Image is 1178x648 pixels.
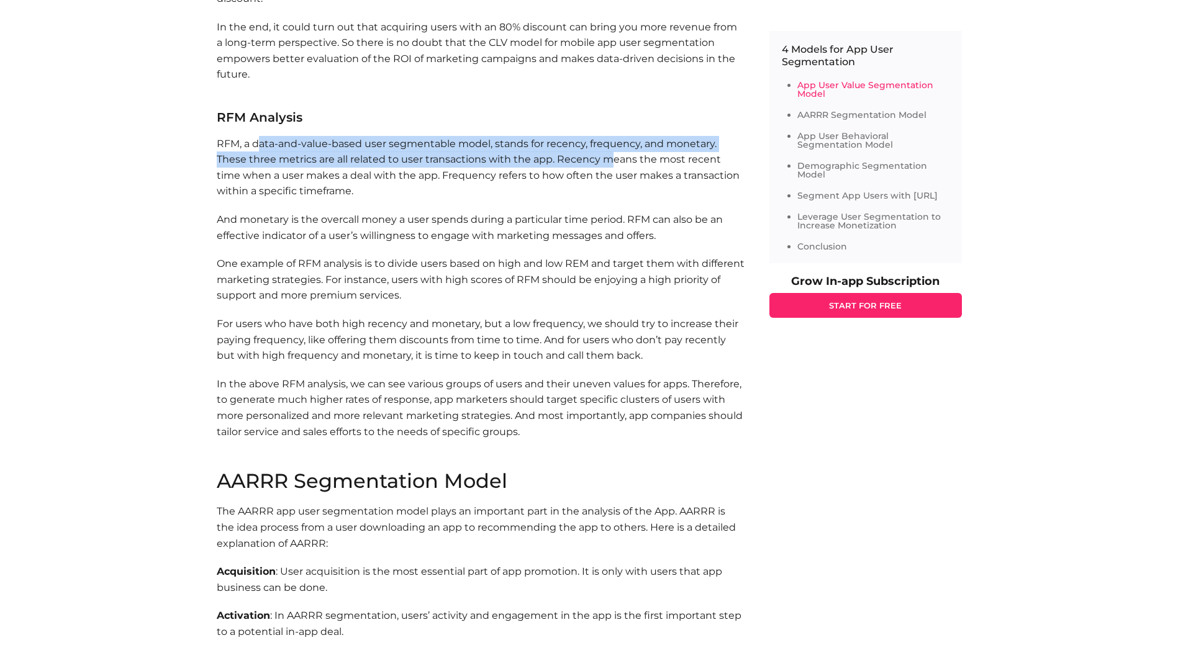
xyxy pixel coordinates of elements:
a: App User Behavioral Segmentation Model [797,130,893,150]
p: Grow In-app Subscription [769,276,962,287]
b: Acquisition [217,565,276,577]
a: Segment App Users with [URL] [797,190,938,201]
p: One example of RFM analysis is to divide users based on high and low REM and target them with dif... [217,256,745,304]
p: : In AARRR segmentation, users’ activity and engagement in the app is the first important step to... [217,608,745,639]
h2: AARRR Segmentation Model [217,471,745,491]
p: For users who have both high recency and monetary, but a low frequency, we should try to increase... [217,316,745,364]
h3: RFM Analysis [217,111,745,124]
a: AARRR Segmentation Model [797,109,927,120]
p: In the end, it could turn out that acquiring users with an 80% discount can bring you more revenu... [217,19,745,99]
a: App User Value Segmentation Model [797,79,933,99]
p: 4 Models for App User Segmentation [782,43,949,68]
a: Leverage User Segmentation to Increase Monetization [797,211,941,231]
p: In the above RFM analysis, we can see various groups of users and their uneven values for apps. T... [217,376,745,472]
p: And monetary is the overcall money a user spends during a particular time period. RFM can also be... [217,212,745,243]
p: : User acquisition is the most essential part of app promotion. It is only with users that app bu... [217,564,745,595]
b: Activation [217,610,270,621]
a: Demographic Segmentation Model [797,160,927,180]
a: Conclusion [797,241,847,252]
a: START FOR FREE [769,293,962,318]
p: The AARRR app user segmentation model plays an important part in the analysis of the App. AARRR i... [217,503,745,551]
p: RFM, a data-and-value-based user segmentable model, stands for recency, frequency, and monetary. ... [217,136,745,199]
